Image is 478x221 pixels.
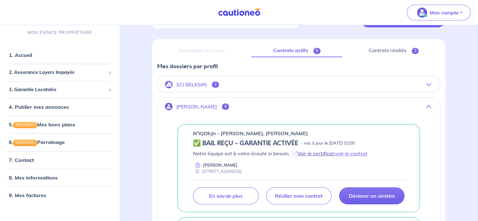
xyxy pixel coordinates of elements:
span: 6 [313,48,321,54]
a: 4. Publier mes annonces [9,104,69,110]
p: - mis à jour le [DATE] 02:00 [301,140,355,146]
img: illu_account_valid_menu.svg [417,8,427,18]
button: [PERSON_NAME]4 [157,99,440,114]
h5: ✅ BAIL REÇU - GARANTIE ACTIVÉE [193,140,298,147]
div: [STREET_ADDRESS] [193,169,242,174]
p: n°lQDhJn - [PERSON_NAME], [PERSON_NAME] [193,130,308,137]
a: 8. Mes informations [9,174,58,181]
p: Notre équipe est à votre écoute si besoin. 📄 , [193,150,404,157]
div: state: CONTRACT-VALIDATED, Context: NEW,MAYBE-CERTIFICATE,RELATIONSHIP,LESSOR-DOCUMENTS [193,140,404,147]
img: Cautioneo [216,8,263,16]
div: 4. Publier mes annonces [3,101,117,113]
a: 9. Mes factures [9,192,46,198]
span: 2. Assurance Loyers Impayés [9,69,106,76]
a: 6.NOUVEAUParrainage [9,139,65,146]
div: 7. Contact [3,154,117,166]
button: SCI BELKSIRI2 [157,77,440,92]
div: 5.NOUVEAUMes bons plans [3,118,117,131]
a: En savoir plus [193,187,258,204]
a: Contrats actifs6 [251,44,342,57]
p: [PERSON_NAME] [203,162,238,168]
p: Déclarer un sinistre [349,193,395,199]
a: Déclarer un sinistre [339,187,404,204]
div: 3. Garantie Locataire [3,84,117,96]
div: 9. Mes factures [3,189,117,202]
a: voir le contrat [335,150,367,157]
p: En savoir plus [209,193,242,199]
a: 5.NOUVEAUMes bons plans [9,121,75,128]
p: Mes dossiers par profil [157,62,440,70]
span: 4 [222,103,229,110]
button: illu_account_valid_menu.svgMon compte [407,5,470,20]
a: 7. Contact [9,157,34,163]
p: Résilier mon contrat [275,193,322,199]
p: MON ESPACE PROPRIÉTAIRE [27,30,92,36]
p: SCI BELKSIRI [176,82,207,88]
img: illu_company.svg [165,81,173,88]
span: 2 [412,48,419,54]
img: illu_account.svg [165,103,173,110]
a: Voir le certificat [297,150,334,157]
a: Contrats résiliés2 [347,44,440,57]
a: Résilier mon contrat [266,187,332,204]
div: 8. Mes informations [3,171,117,184]
div: 2. Assurance Loyers Impayés [3,66,117,79]
div: 6.NOUVEAUParrainage [3,136,117,149]
p: [PERSON_NAME] [176,104,217,110]
div: 1. Accueil [3,49,117,61]
span: 2 [212,81,219,88]
a: 1. Accueil [9,52,32,58]
p: Mon compte [430,9,459,16]
span: 3. Garantie Locataire [9,86,106,93]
